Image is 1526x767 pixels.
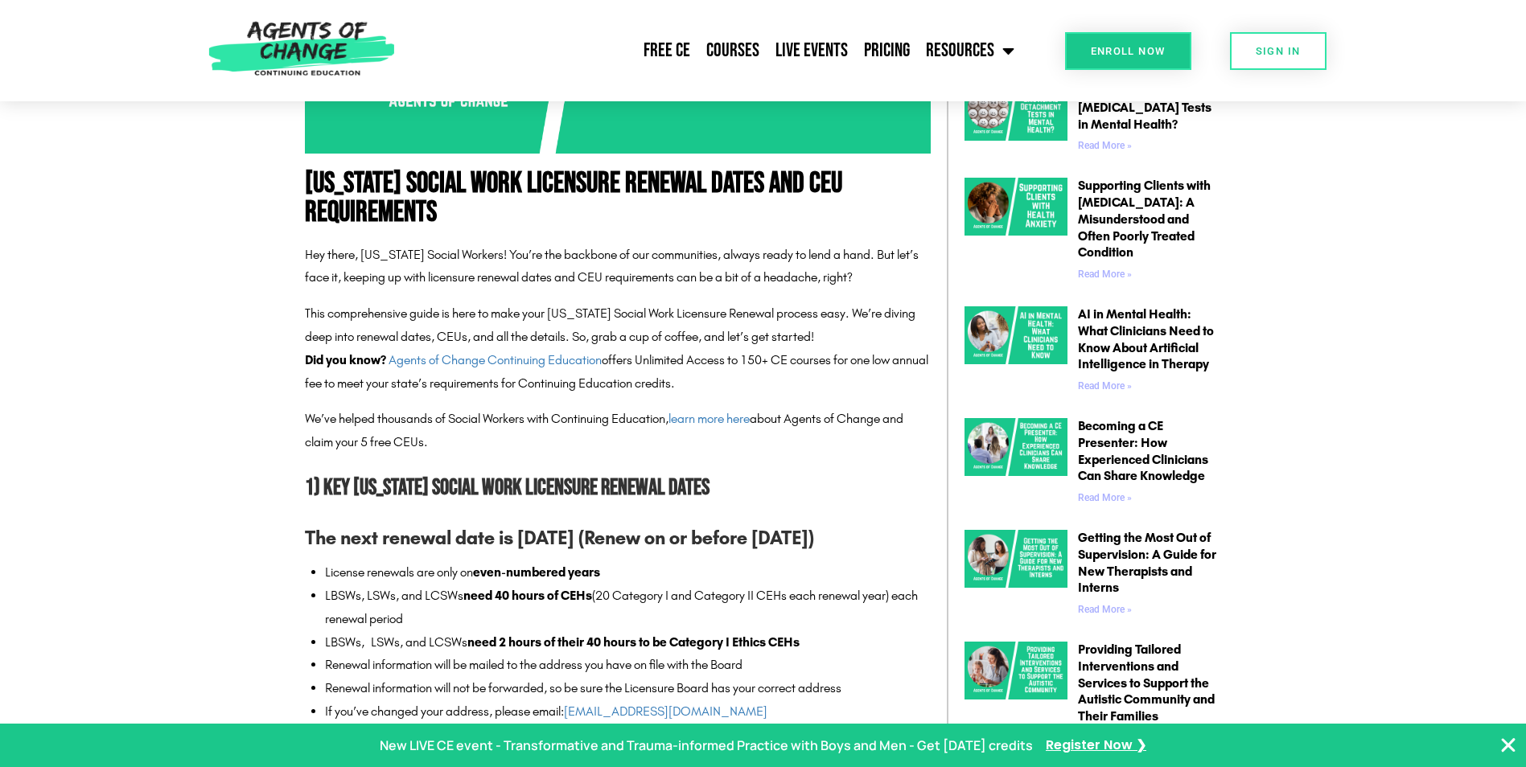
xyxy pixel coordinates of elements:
a: Agents of Change Continuing Education [389,352,602,367]
a: Read more about AI in Mental Health: What Clinicians Need to Know About Artificial Intelligence i... [1078,380,1132,392]
img: Providing Tailored Interventions and Services to Support the Autistic Community [965,642,1067,699]
a: Free CE [635,31,698,71]
button: Close Banner [1499,736,1518,755]
a: Enroll Now [1065,32,1191,70]
li: Renewal information will not be forwarded, so be sure the Licensure Board has your correct address [325,677,931,700]
img: Becoming a CE Presenter How Experienced Clinicians Can Share Knowledge [965,418,1067,476]
strong: Did you know? [305,352,386,367]
a: Courses [698,31,767,71]
p: We’ve helped thousands of Social Workers with Continuing Education, about Agents of Change and cl... [305,408,931,454]
a: AI in Mental Health: What Clinicians Need to Know About Artificial Intelligence in Therapy [1078,306,1214,371]
a: Resources [918,31,1022,71]
a: What are Emotional Detachment Tests in Mental Health [965,83,1067,158]
a: Health Anxiety A Misunderstood and Often Poorly Treated Condition [965,178,1067,286]
img: Health Anxiety A Misunderstood and Often Poorly Treated Condition [965,178,1067,236]
a: Read more about What are Emotional Detachment Tests in Mental Health? [1078,140,1132,151]
a: Supporting Clients with [MEDICAL_DATA]: A Misunderstood and Often Poorly Treated Condition [1078,178,1211,260]
li: Renewal information will be mailed to the address you have on file with the Board [325,654,931,677]
li: LBSWs, LSWs, and LCSWs (20 Category I and Category II CEHs each renewal year) each renewal period [325,584,931,631]
strong: 40 hours of CEHs [495,588,592,603]
a: [EMAIL_ADDRESS][DOMAIN_NAME] [564,703,767,719]
a: Register Now ❯ [1046,734,1146,757]
a: learn more here [668,411,750,426]
a: Pricing [856,31,918,71]
p: This comprehensive guide is here to make your [US_STATE] Social Work Licensure Renewal process ea... [305,302,931,349]
strong: The next renewal date is [DATE] (Renew on or before [DATE]) [305,527,814,549]
a: Live Events [767,31,856,71]
img: Getting the Most Out of Supervision A Guide for New Therapists and Interns [965,530,1067,588]
a: Read more about Supporting Clients with Health Anxiety: A Misunderstood and Often Poorly Treated ... [1078,269,1132,280]
li: License renewals are only on [325,561,931,584]
a: Becoming a CE Presenter How Experienced Clinicians Can Share Knowledge [965,418,1067,510]
h2: 1) Key [US_STATE] Social Work Licensure Renewal Dates [305,470,931,507]
a: Read more about Becoming a CE Presenter: How Experienced Clinicians Can Share Knowledge [1078,492,1132,503]
a: AI in Mental Health What Clinicians Need to Know [965,306,1067,398]
p: Hey there, [US_STATE] Social Workers! You’re the backbone of our communities, always ready to len... [305,244,931,290]
a: Providing Tailored Interventions and Services to Support the Autistic Community and Their Families [1078,642,1215,724]
strong: need 2 hours of their 40 hours to be Category I Ethics CEHs [467,634,800,650]
p: offers Unlimited Access to 150+ CE courses for one low annual fee to meet your state’s requiremen... [305,349,931,396]
nav: Menu [403,31,1022,71]
a: What are [MEDICAL_DATA] Tests in Mental Health? [1078,83,1211,132]
a: Providing Tailored Interventions and Services to Support the Autistic Community [965,642,1067,750]
img: What are Emotional Detachment Tests in Mental Health [965,83,1067,141]
a: Read more about Getting the Most Out of Supervision: A Guide for New Therapists and Interns [1078,604,1132,615]
strong: need [463,588,492,603]
span: If you’ve changed your address, please email: [325,703,564,719]
a: Getting the Most Out of Supervision: A Guide for New Therapists and Interns [1078,530,1216,595]
img: AI in Mental Health What Clinicians Need to Know [965,306,1067,364]
a: Getting the Most Out of Supervision A Guide for New Therapists and Interns [965,530,1067,621]
span: Enroll Now [1091,46,1166,56]
span: SIGN IN [1256,46,1301,56]
a: Becoming a CE Presenter: How Experienced Clinicians Can Share Knowledge [1078,418,1208,483]
strong: even-numbered years [473,564,600,580]
a: SIGN IN [1230,32,1327,70]
li: LBSWs, LSWs, and LCSWs [325,631,931,654]
p: New LIVE CE event - Transformative and Trauma-informed Practice with Boys and Men - Get [DATE] cr... [380,734,1033,757]
h1: [US_STATE] Social Work Licensure Renewal Dates and CEU Requirements [305,170,931,228]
